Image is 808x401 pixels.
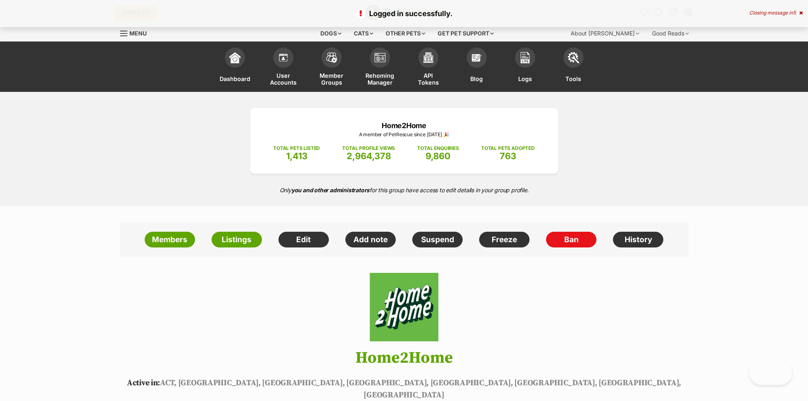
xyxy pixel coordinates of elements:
a: Logs [501,44,549,92]
strong: you and other administrators [291,187,370,193]
img: tools-icon-677f8b7d46040df57c17cb185196fc8e01b2b03676c49af7ba82c462532e62ee.svg [568,52,579,63]
a: Blog [453,44,501,92]
span: Logs [518,72,532,86]
a: Listings [212,232,262,248]
iframe: Help Scout Beacon - Open [750,361,792,385]
div: Dogs [315,25,347,42]
a: Edit [278,232,329,248]
a: Freeze [479,232,530,248]
div: Get pet support [432,25,499,42]
img: members-icon-d6bcda0bfb97e5ba05b48644448dc2971f67d37433e5abca221da40c41542bd5.svg [278,52,289,63]
p: TOTAL PETS LISTED [273,145,320,152]
p: TOTAL PETS ADOPTED [481,145,535,152]
span: 2,964,378 [347,151,391,161]
img: group-profile-icon-3fa3cf56718a62981997c0bc7e787c4b2cf8bcc04b72c1350f741eb67cf2f40e.svg [374,53,386,62]
img: Home2Home [358,273,450,341]
img: logs-icon-5bf4c29380941ae54b88474b1138927238aebebbc450bc62c8517511492d5a22.svg [519,52,531,63]
span: API Tokens [414,72,442,86]
span: 763 [500,151,516,161]
p: Home2Home [262,120,546,131]
a: Ban [546,232,596,248]
p: TOTAL PROFILE VIEWS [342,145,395,152]
span: Menu [129,30,147,37]
span: Dashboard [220,72,250,86]
a: History [613,232,663,248]
a: User Accounts [259,44,307,92]
a: Tools [549,44,598,92]
a: Member Groups [307,44,356,92]
a: Add note [345,232,396,248]
a: Members [145,232,195,248]
span: Tools [565,72,581,86]
a: API Tokens [404,44,453,92]
div: About [PERSON_NAME] [565,25,645,42]
span: 9,860 [426,151,451,161]
h1: Home2Home [108,349,700,367]
a: Menu [120,25,152,40]
img: api-icon-849e3a9e6f871e3acf1f60245d25b4cd0aad652aa5f5372336901a6a67317bd8.svg [423,52,434,63]
span: Rehoming Manager [366,72,394,86]
div: Cats [348,25,379,42]
img: blogs-icon-e71fceff818bbaa76155c998696f2ea9b8fc06abc828b24f45ee82a475c2fd99.svg [471,52,482,63]
span: Active in: [127,378,160,388]
span: 1,413 [286,151,307,161]
div: Other pets [380,25,431,42]
a: Suspend [412,232,463,248]
div: Good Reads [646,25,694,42]
a: Dashboard [211,44,259,92]
span: User Accounts [269,72,297,86]
a: Rehoming Manager [356,44,404,92]
p: TOTAL ENQUIRIES [417,145,459,152]
img: dashboard-icon-eb2f2d2d3e046f16d808141f083e7271f6b2e854fb5c12c21221c1fb7104beca.svg [229,52,241,63]
span: Blog [470,72,483,86]
p: A member of PetRescue since [DATE] 🎉 [262,131,546,138]
span: Member Groups [318,72,346,86]
img: team-members-icon-5396bd8760b3fe7c0b43da4ab00e1e3bb1a5d9ba89233759b79545d2d3fc5d0d.svg [326,52,337,63]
